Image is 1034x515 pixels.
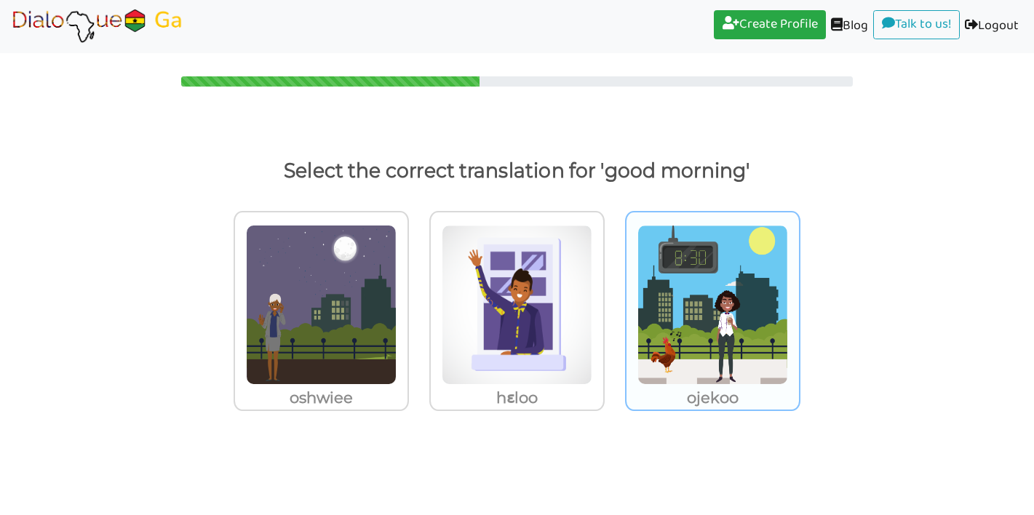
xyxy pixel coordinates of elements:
p: hɛloo [431,385,603,411]
a: Logout [960,10,1024,43]
a: Blog [826,10,873,43]
a: Talk to us! [873,10,960,39]
p: ojekoo [627,385,799,411]
img: welcome-textile.png [442,225,592,385]
p: oshwiee [235,385,407,411]
img: mema_wo_akye.png [637,225,788,385]
a: Create Profile [714,10,826,39]
p: Select the correct translation for 'good morning' [26,153,1009,188]
img: mema_wo_adwo.png [246,225,397,385]
img: Select Course Page [10,8,185,44]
